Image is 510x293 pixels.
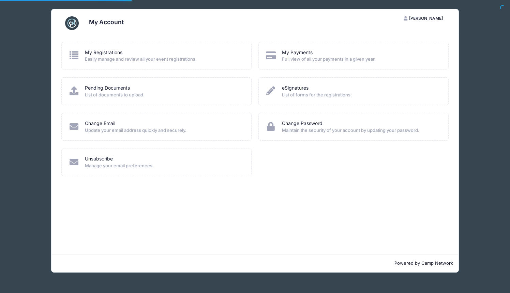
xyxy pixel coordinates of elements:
a: My Payments [282,49,313,56]
a: My Registrations [85,49,122,56]
span: Manage your email preferences. [85,163,242,169]
a: Pending Documents [85,84,130,92]
span: List of forms for the registrations. [282,92,439,98]
p: Powered by Camp Network [57,260,453,267]
span: Update your email address quickly and securely. [85,127,242,134]
span: Full view of all your payments in a given year. [282,56,439,63]
span: Maintain the security of your account by updating your password. [282,127,439,134]
h3: My Account [89,18,124,26]
img: CampNetwork [65,16,79,30]
a: eSignatures [282,84,309,92]
button: [PERSON_NAME] [397,13,449,24]
a: Change Password [282,120,322,127]
a: Unsubscribe [85,155,113,163]
span: [PERSON_NAME] [409,16,443,21]
span: List of documents to upload. [85,92,242,98]
span: Easily manage and review all your event registrations. [85,56,242,63]
a: Change Email [85,120,115,127]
